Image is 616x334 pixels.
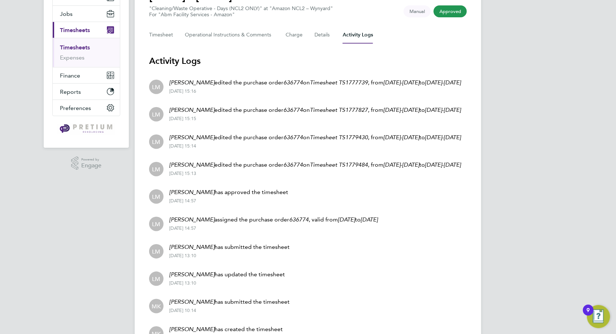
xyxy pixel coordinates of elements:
[444,106,461,113] em: [DATE]
[185,26,274,44] button: Operational Instructions & Comments
[149,162,164,176] div: Lynne Morgan
[169,134,214,141] em: [PERSON_NAME]
[169,326,214,333] em: [PERSON_NAME]
[310,106,337,113] em: Timesheet
[339,134,368,141] em: TS1779430
[361,216,378,223] em: [DATE]
[152,110,161,118] span: LM
[149,244,164,259] div: Lynne Morgan
[149,272,164,286] div: Lynne Morgan
[149,107,164,122] div: Lynne Morgan
[149,26,173,44] button: Timesheet
[152,302,161,310] span: MK
[169,88,461,94] div: [DATE] 15:16
[60,27,90,34] span: Timesheets
[53,38,120,67] div: Timesheets
[169,161,461,169] p: edited the purchase order on , from - to -
[60,44,90,51] a: Timesheets
[149,299,164,313] div: Miriam Kerins
[383,106,400,113] em: [DATE]
[310,134,337,141] em: Timesheet
[338,216,355,223] em: [DATE]
[169,106,214,113] em: [PERSON_NAME]
[60,105,91,111] span: Preferences
[169,116,461,122] div: [DATE] 15:15
[152,193,161,201] span: LM
[152,165,161,173] span: LM
[169,308,290,313] div: [DATE] 10:14
[71,157,102,170] a: Powered byEngage
[169,270,285,279] p: has updated the timesheet
[169,171,461,176] div: [DATE] 15:13
[434,5,467,17] span: This timesheet has been approved.
[53,84,120,100] button: Reports
[169,215,378,224] p: assigned the purchase order , valid from to
[283,134,303,141] em: 636774
[58,123,114,135] img: pretium-logo-retina.png
[425,79,442,86] em: [DATE]
[169,298,290,306] p: has submitted the timesheet
[53,100,120,116] button: Preferences
[149,135,164,149] div: Lynne Morgan
[149,80,164,94] div: Lynne Morgan
[152,138,161,146] span: LM
[53,6,120,22] button: Jobs
[169,198,288,204] div: [DATE] 14:57
[169,79,214,86] em: [PERSON_NAME]
[169,143,461,149] div: [DATE] 15:14
[149,217,164,231] div: Lynne Morgan
[152,83,161,91] span: LM
[314,26,331,44] button: Details
[149,189,164,204] div: Lynne Morgan
[60,54,84,61] a: Expenses
[169,78,461,87] p: edited the purchase order on , from - to -
[402,106,419,113] em: [DATE]
[343,26,373,44] button: Activity Logs
[60,10,73,17] span: Jobs
[169,298,214,305] em: [PERSON_NAME]
[169,161,214,168] em: [PERSON_NAME]
[53,22,120,38] button: Timesheets
[339,79,368,86] em: TS1777739
[587,305,610,328] button: Open Resource Center, 9 new notifications
[402,134,419,141] em: [DATE]
[149,12,333,18] div: For "Abm Facility Services - Amazon"
[383,161,400,168] em: [DATE]
[169,243,214,250] em: [PERSON_NAME]
[169,280,285,286] div: [DATE] 13:10
[81,157,101,163] span: Powered by
[402,161,419,168] em: [DATE]
[169,133,461,142] p: edited the purchase order on , from - to -
[81,163,101,169] span: Engage
[152,275,161,283] span: LM
[152,220,161,228] span: LM
[289,216,309,223] em: 636774
[425,106,442,113] em: [DATE]
[425,134,442,141] em: [DATE]
[404,5,431,17] span: This timesheet was manually created.
[53,67,120,83] button: Finance
[169,106,461,114] p: edited the purchase order on , from - to -
[169,225,378,231] div: [DATE] 14:57
[149,5,333,18] div: "Cleaning/Waste Operative - Days (NCL2 ONLY)" at "Amazon NCL2 – Wynyard"
[383,79,400,86] em: [DATE]
[283,79,303,86] em: 636774
[283,161,303,168] em: 636774
[60,72,80,79] span: Finance
[310,161,337,168] em: Timesheet
[52,123,120,135] a: Go to home page
[444,161,461,168] em: [DATE]
[444,134,461,141] em: [DATE]
[425,161,442,168] em: [DATE]
[286,26,303,44] button: Charge
[149,55,467,67] h3: Activity Logs
[169,271,214,278] em: [PERSON_NAME]
[169,325,283,334] p: has created the timesheet
[169,243,290,251] p: has submitted the timesheet
[339,106,368,113] em: TS1777827
[283,106,303,113] em: 636774
[169,189,214,195] em: [PERSON_NAME]
[444,79,461,86] em: [DATE]
[169,253,290,259] div: [DATE] 13:10
[310,79,337,86] em: Timesheet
